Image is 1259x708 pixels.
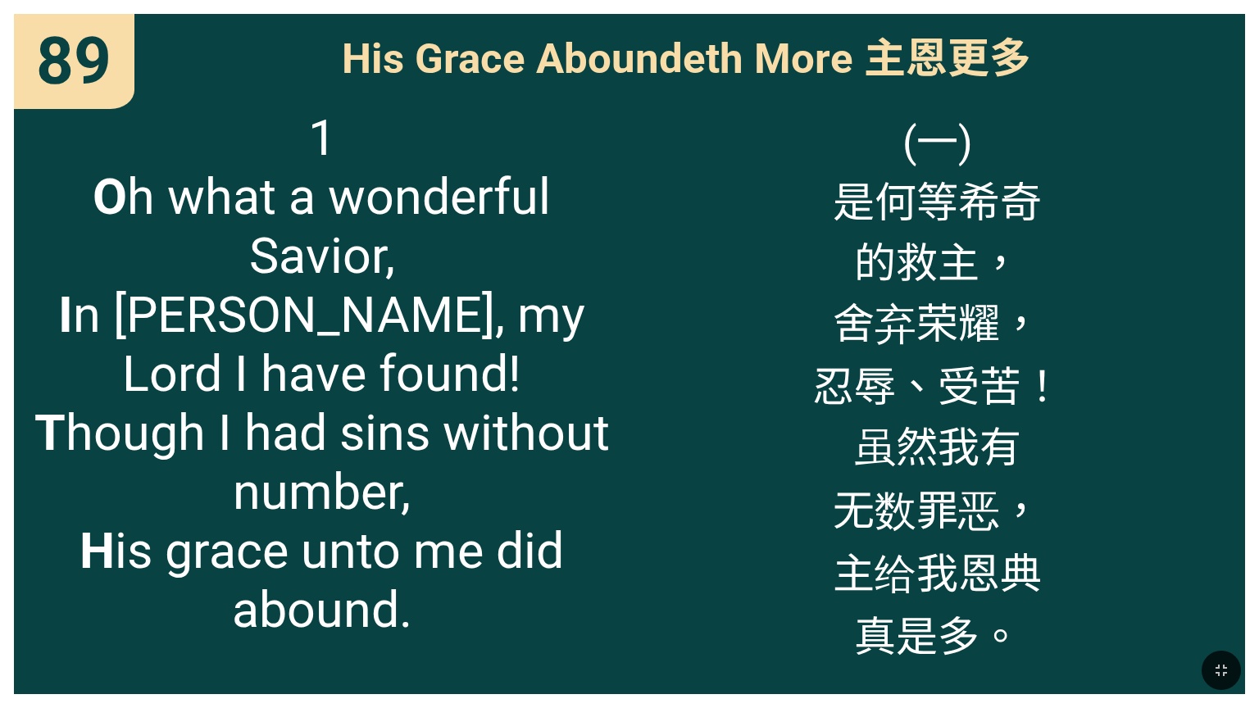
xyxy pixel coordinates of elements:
[80,521,115,580] b: H
[342,25,1031,85] span: His Grace Aboundeth More 主恩更多
[36,23,111,100] span: 89
[58,285,73,344] b: I
[812,108,1063,664] span: (一) 是何等希奇 的救主， 舍弃荣耀， 忍辱、受苦！ 虽然我有 无数罪恶， 主给我恩典 真是多。
[28,108,615,639] span: 1 h what a wonderful Savior, n [PERSON_NAME], my Lord I have found! hough I had sins without numb...
[34,403,66,462] b: T
[93,167,127,226] b: O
